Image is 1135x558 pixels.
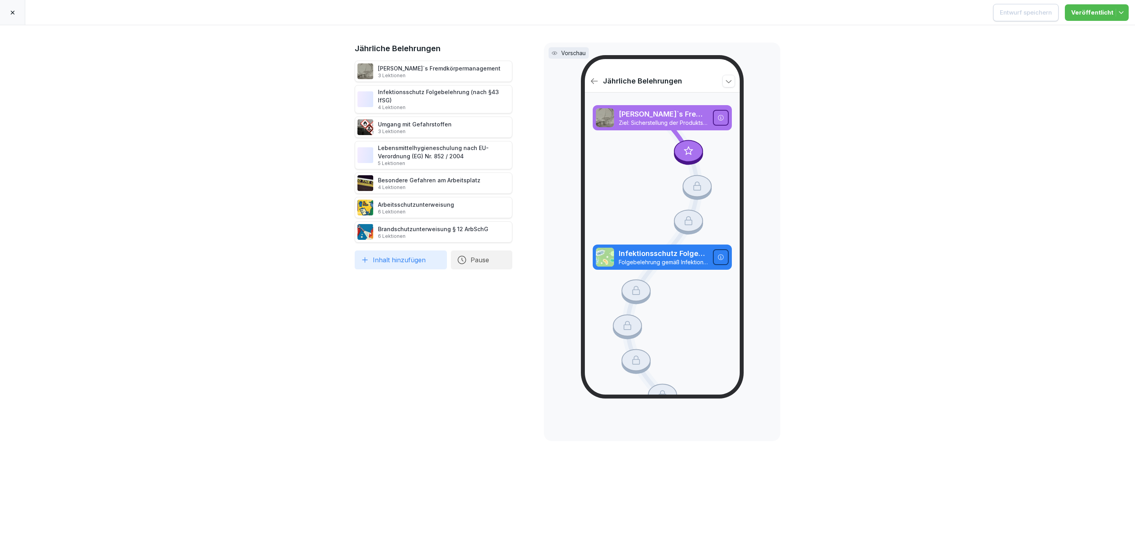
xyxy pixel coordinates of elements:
p: 6 Lektionen [378,233,488,239]
p: Infektionsschutz Folgebelehrung (nach §43 IfSG) [618,248,708,259]
img: ro33qf0i8ndaw7nkfv0stvse.png [357,119,373,135]
img: tgff07aey9ahi6f4hltuk21p.png [357,91,373,107]
div: Entwurf speichern [1000,8,1052,17]
p: Ziel: Sicherstellung der Produktsicherheit Frequenz: Jährlich. [618,119,708,126]
p: Vorschau [561,49,586,57]
div: Arbeitsschutzunterweisung6 Lektionen [355,197,512,218]
div: Lebensmittelhygieneschulung nach EU-Verordnung (EG) Nr. 852 / 20045 Lektionen [355,141,512,169]
div: Brandschutzunterweisung § 12 ArbSchG [378,225,488,239]
button: Veröffentlicht [1065,4,1129,21]
p: 4 Lektionen [378,104,510,111]
div: Infektionsschutz Folgebelehrung (nach §43 IfSG) [378,88,510,111]
div: Lebensmittelhygieneschulung nach EU-Verordnung (EG) Nr. 852 / 2004 [378,144,510,167]
div: [PERSON_NAME]`s Fremdkörpermanagement [378,64,501,79]
button: Pause [451,250,512,269]
img: tgff07aey9ahi6f4hltuk21p.png [595,248,614,267]
img: ltafy9a5l7o16y10mkzj65ij.png [595,108,614,127]
button: Entwurf speichern [993,4,1059,21]
img: gxsnf7ygjsfsmxd96jxi4ufn.png [357,147,373,163]
p: Jährliche Belehrungen [603,76,718,86]
p: 6 Lektionen [378,209,454,215]
h1: Jährliche Belehrungen [355,43,512,54]
div: Umgang mit Gefahrstoffen [378,120,452,135]
p: [PERSON_NAME]`s Fremdkörpermanagement [618,109,708,119]
div: Brandschutzunterweisung § 12 ArbSchG6 Lektionen [355,221,512,243]
img: bgsrfyvhdm6180ponve2jajk.png [357,200,373,215]
img: ltafy9a5l7o16y10mkzj65ij.png [357,63,373,79]
p: 4 Lektionen [378,184,480,191]
div: [PERSON_NAME]`s Fremdkörpermanagement3 Lektionen [355,61,512,82]
div: Veröffentlicht [1071,8,1122,17]
div: Umgang mit Gefahrstoffen3 Lektionen [355,117,512,138]
p: 3 Lektionen [378,72,501,79]
button: Inhalt hinzufügen [355,250,447,269]
p: 5 Lektionen [378,160,510,167]
img: zq4t51x0wy87l3xh8s87q7rq.png [357,175,373,191]
div: Infektionsschutz Folgebelehrung (nach §43 IfSG)4 Lektionen [355,85,512,113]
div: Besondere Gefahren am Arbeitsplatz4 Lektionen [355,172,512,194]
p: 3 Lektionen [378,128,452,135]
div: Arbeitsschutzunterweisung [378,200,454,215]
img: b0iy7e1gfawqjs4nezxuanzk.png [357,224,373,240]
p: Folgebelehrung gemäß Infektionsschutzgesetz §43 IfSG. Diese Schulung ist nur gültig in Kombinatio... [618,259,708,266]
div: Besondere Gefahren am Arbeitsplatz [378,176,480,191]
